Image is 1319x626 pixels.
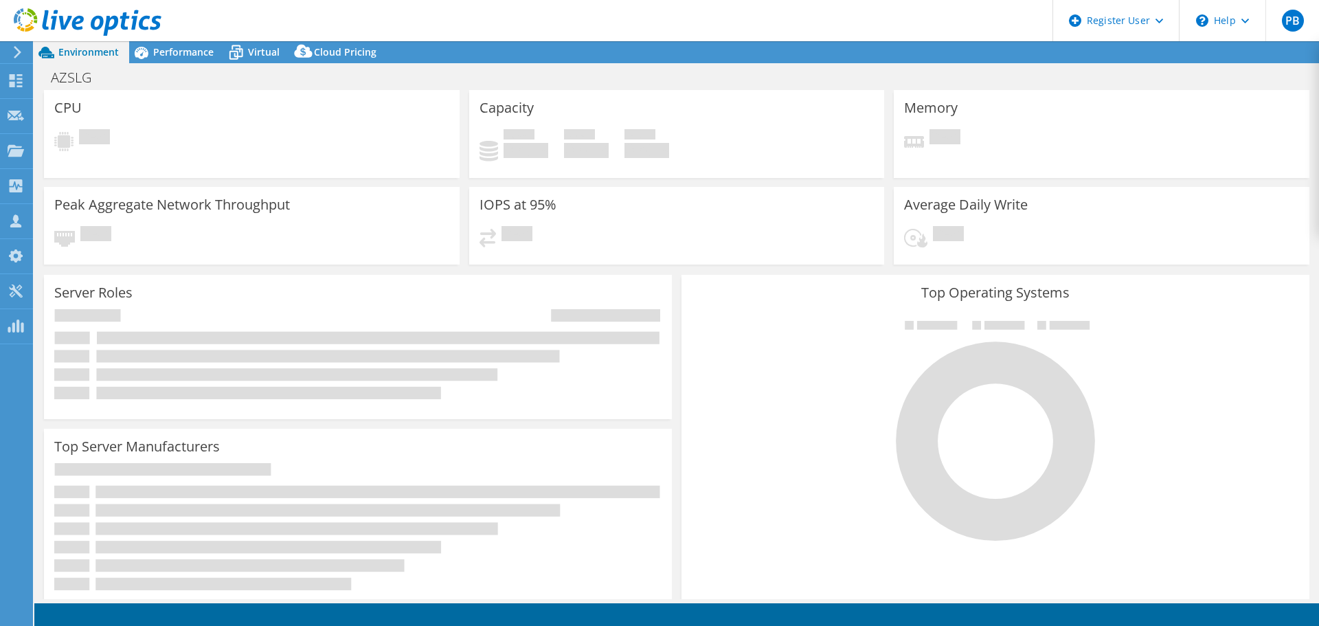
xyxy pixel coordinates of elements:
[79,129,110,148] span: Pending
[54,100,82,115] h3: CPU
[904,197,1028,212] h3: Average Daily Write
[564,143,609,158] h4: 0 GiB
[314,45,376,58] span: Cloud Pricing
[58,45,119,58] span: Environment
[54,285,133,300] h3: Server Roles
[504,129,534,143] span: Used
[504,143,548,158] h4: 0 GiB
[54,197,290,212] h3: Peak Aggregate Network Throughput
[1196,14,1208,27] svg: \n
[624,129,655,143] span: Total
[45,70,113,85] h1: AZSLG
[248,45,280,58] span: Virtual
[80,226,111,245] span: Pending
[1282,10,1304,32] span: PB
[54,439,220,454] h3: Top Server Manufacturers
[153,45,214,58] span: Performance
[692,285,1299,300] h3: Top Operating Systems
[904,100,958,115] h3: Memory
[929,129,960,148] span: Pending
[501,226,532,245] span: Pending
[564,129,595,143] span: Free
[933,226,964,245] span: Pending
[480,197,556,212] h3: IOPS at 95%
[480,100,534,115] h3: Capacity
[624,143,669,158] h4: 0 GiB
